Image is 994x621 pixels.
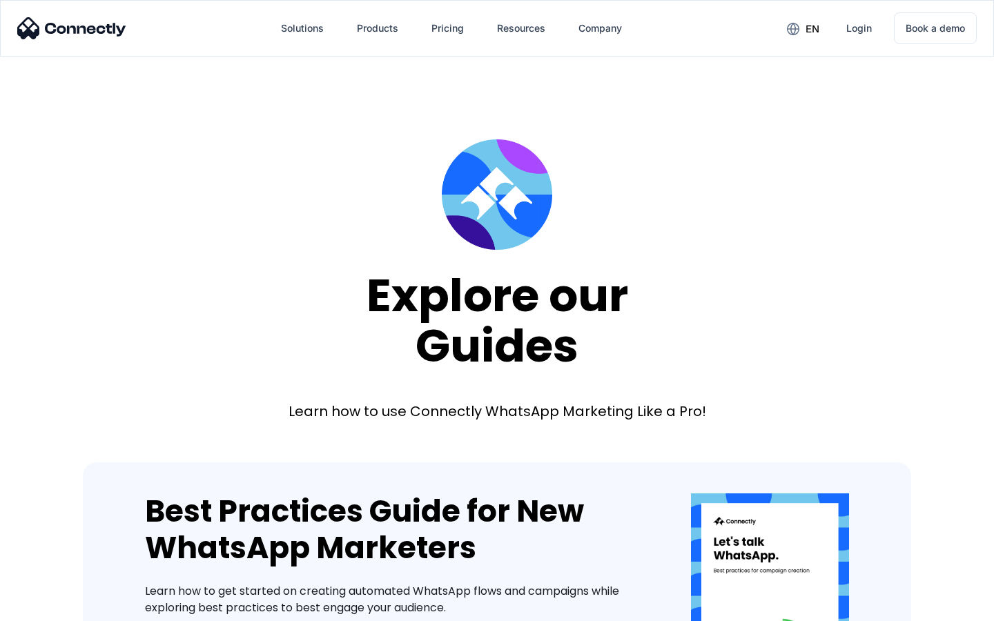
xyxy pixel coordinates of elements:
[806,19,819,39] div: en
[17,17,126,39] img: Connectly Logo
[578,19,622,38] div: Company
[28,597,83,616] ul: Language list
[289,402,706,421] div: Learn how to use Connectly WhatsApp Marketing Like a Pro!
[145,493,650,566] div: Best Practices Guide for New WhatsApp Marketers
[431,19,464,38] div: Pricing
[357,19,398,38] div: Products
[846,19,872,38] div: Login
[281,19,324,38] div: Solutions
[497,19,545,38] div: Resources
[894,12,977,44] a: Book a demo
[367,270,628,371] div: Explore our Guides
[835,12,883,45] a: Login
[145,583,650,616] div: Learn how to get started on creating automated WhatsApp flows and campaigns while exploring best ...
[14,597,83,616] aside: Language selected: English
[420,12,475,45] a: Pricing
